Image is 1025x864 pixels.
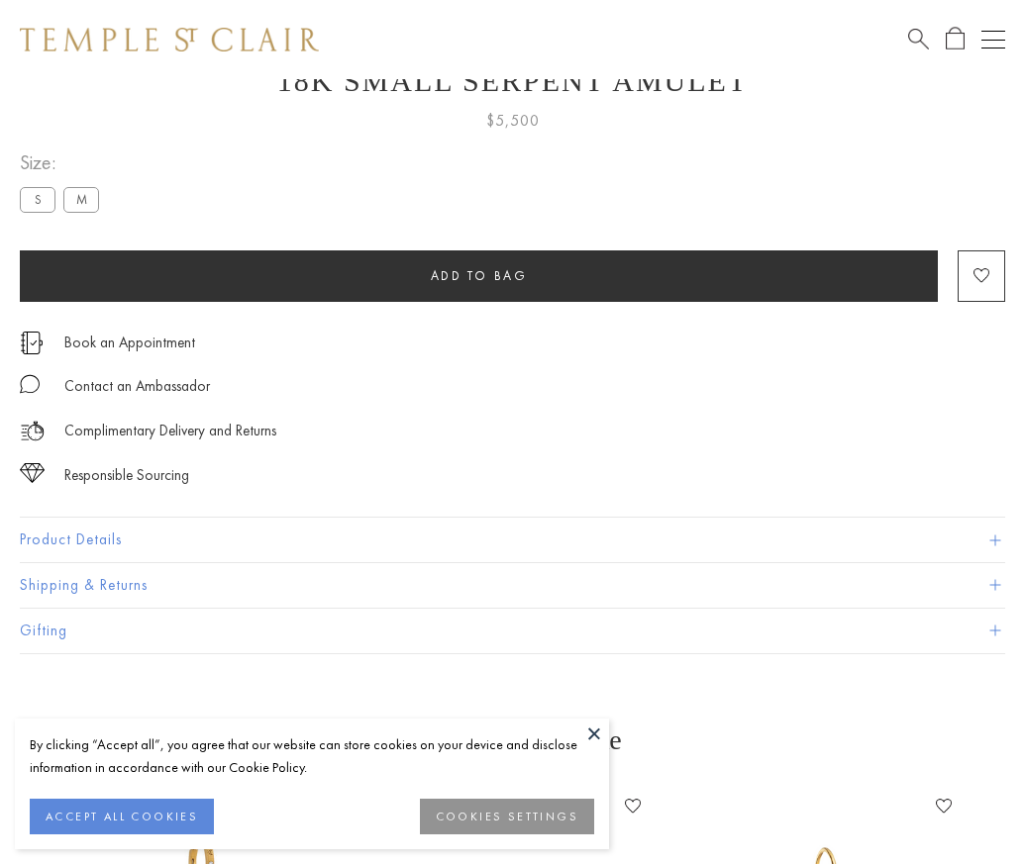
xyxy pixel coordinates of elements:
[63,187,99,212] label: M
[20,563,1005,608] button: Shipping & Returns
[64,332,195,353] a: Book an Appointment
[64,463,189,488] div: Responsible Sourcing
[20,187,55,212] label: S
[20,609,1005,653] button: Gifting
[486,108,540,134] span: $5,500
[908,27,929,51] a: Search
[20,463,45,483] img: icon_sourcing.svg
[420,799,594,834] button: COOKIES SETTINGS
[981,28,1005,51] button: Open navigation
[946,27,965,51] a: Open Shopping Bag
[20,64,1005,98] h1: 18K Small Serpent Amulet
[431,267,528,284] span: Add to bag
[20,374,40,394] img: MessageIcon-01_2.svg
[30,799,214,834] button: ACCEPT ALL COOKIES
[20,250,938,302] button: Add to bag
[20,146,107,179] span: Size:
[20,28,319,51] img: Temple St. Clair
[20,518,1005,562] button: Product Details
[64,419,276,443] p: Complimentary Delivery and Returns
[30,733,594,779] div: By clicking “Accept all”, you agree that our website can store cookies on your device and disclos...
[20,419,45,443] img: icon_delivery.svg
[64,374,210,399] div: Contact an Ambassador
[20,332,44,354] img: icon_appointment.svg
